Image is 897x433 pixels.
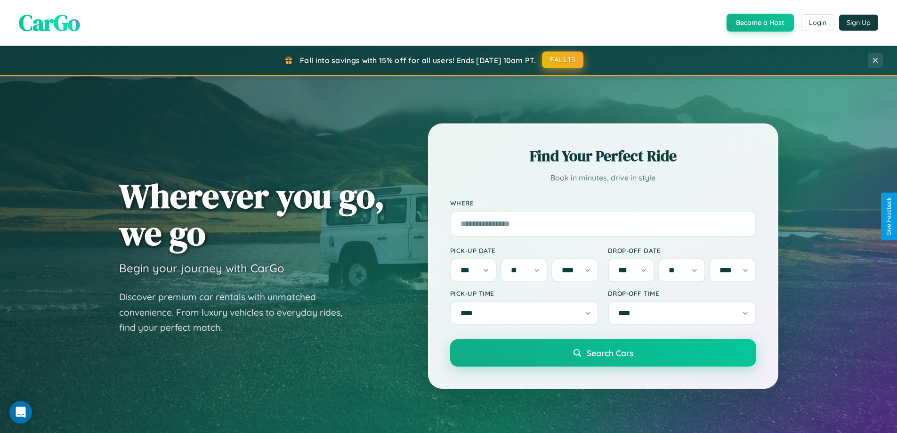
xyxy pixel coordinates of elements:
label: Pick-up Date [450,246,598,254]
span: Search Cars [587,348,633,358]
button: Login [801,14,834,31]
label: Drop-off Time [608,289,756,297]
span: CarGo [19,7,80,38]
h3: Begin your journey with CarGo [119,261,284,275]
label: Pick-up Time [450,289,598,297]
button: Sign Up [839,15,878,31]
span: Fall into savings with 15% off for all users! Ends [DATE] 10am PT. [300,56,536,65]
button: Search Cars [450,339,756,367]
button: Become a Host [727,14,794,32]
p: Book in minutes, drive in style [450,171,756,185]
h1: Wherever you go, we go [119,177,385,252]
label: Drop-off Date [608,246,756,254]
h2: Find Your Perfect Ride [450,146,756,166]
p: Discover premium car rentals with unmatched convenience. From luxury vehicles to everyday rides, ... [119,289,355,335]
div: Open Intercom Messenger [9,401,32,424]
div: Give Feedback [886,197,892,236]
button: FALL15 [542,51,583,68]
label: Where [450,199,756,207]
